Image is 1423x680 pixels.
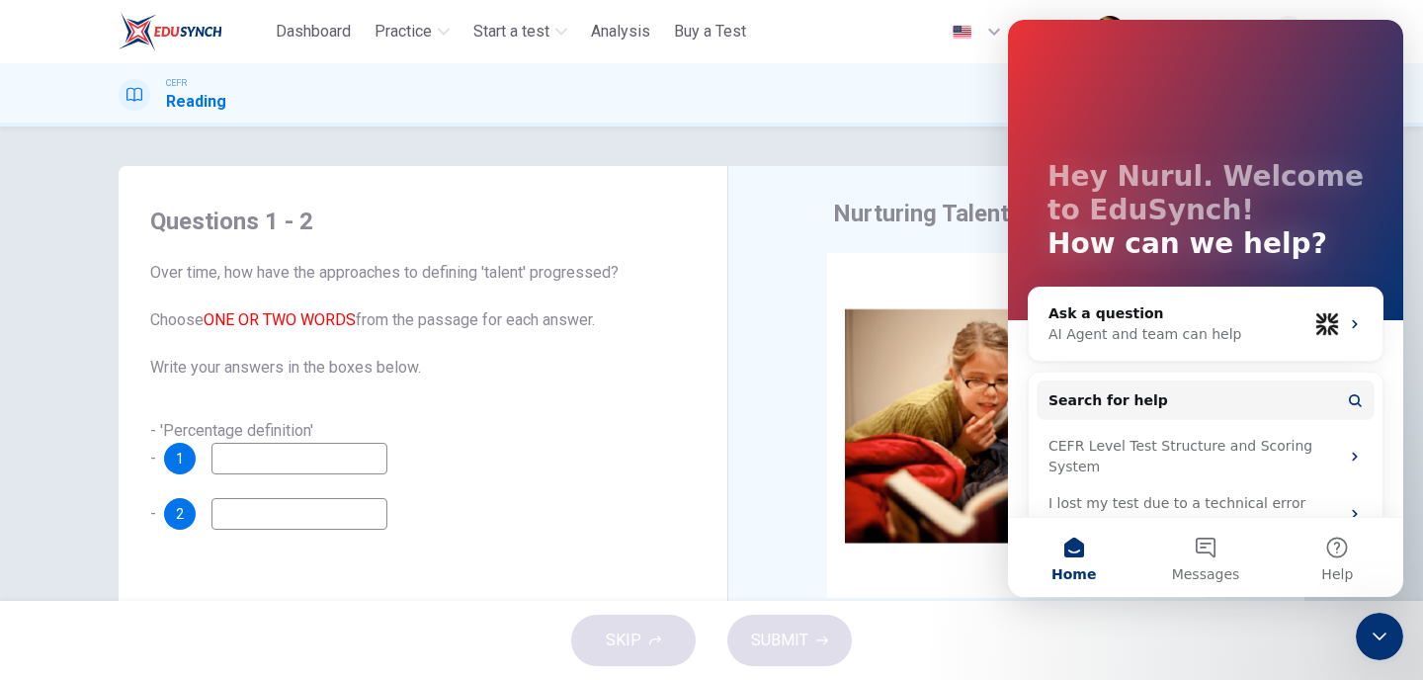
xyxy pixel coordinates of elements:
[375,20,432,43] span: Practice
[150,261,696,380] span: Over time, how have the approaches to defining 'talent' progressed? Choose from the passage for e...
[150,504,156,523] span: -
[591,20,650,43] span: Analysis
[204,310,356,329] font: ONE OR TWO WORDS
[150,206,696,237] h4: Questions 1 - 2
[119,12,268,51] a: ELTC logo
[176,452,184,466] span: 1
[1356,613,1403,660] iframe: Intercom live chat
[583,14,658,49] button: Analysis
[666,14,754,49] button: Buy a Test
[276,20,351,43] span: Dashboard
[176,507,184,521] span: 2
[367,14,458,49] button: Practice
[150,421,313,467] span: - 'Percentage definition' -
[1008,20,1403,597] iframe: To enrich screen reader interactions, please activate Accessibility in Grammarly extension settings
[950,25,974,40] img: en
[833,198,1196,229] h4: Nurturing Talent within the Family
[166,76,187,90] span: CEFR
[674,20,746,43] span: Buy a Test
[473,20,549,43] span: Start a test
[268,14,359,49] button: Dashboard
[1094,16,1126,47] img: Profile picture
[119,12,222,51] img: ELTC logo
[166,90,226,114] h1: Reading
[465,14,575,49] button: Start a test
